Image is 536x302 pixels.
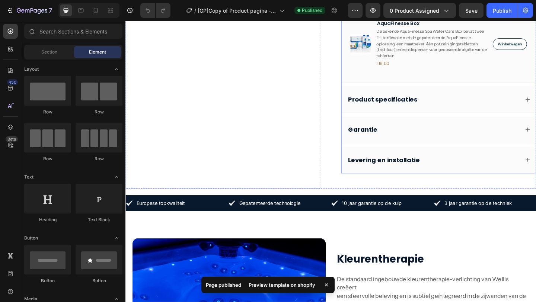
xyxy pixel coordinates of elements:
[49,6,52,15] p: 7
[89,49,106,55] span: Element
[242,147,320,155] p: Levering en installatie
[124,195,211,202] p: Gepatenteerde technologie
[242,114,274,122] p: Garantie
[24,66,39,73] span: Layout
[486,3,518,18] button: Publish
[273,9,393,41] span: De bekende AquaFinesse Spa Water Care Box bevat twee 2-literflessen met de gepatenteerde AquaFine...
[347,195,435,202] p: 3 jaar garantie op de techniek
[383,3,456,18] button: 0 product assigned
[235,195,323,202] p: 10 jaar garantie op de kuip
[111,63,122,75] span: Toggle open
[229,250,439,268] h2: Kleurentherapie
[24,155,71,162] div: Row
[390,7,439,15] span: 0 product assigned
[24,277,71,284] div: Button
[76,109,122,115] div: Row
[24,216,71,223] div: Heading
[405,23,431,28] div: Winkelwagen
[399,19,437,32] button: Winkelwagen
[198,7,277,15] span: [GP]Copy of Product pagina - Spa&#39;s (Classic Line)
[41,49,57,55] span: Section
[125,21,536,302] iframe: Design area
[76,277,122,284] div: Button
[6,136,18,142] div: Beta
[242,81,318,90] p: Product specificaties
[459,3,484,18] button: Save
[465,7,478,14] span: Save
[24,109,71,115] div: Row
[24,235,38,241] span: Button
[273,43,393,51] div: 119,00
[76,155,122,162] div: Row
[3,3,55,18] button: 7
[111,171,122,183] span: Toggle open
[111,232,122,244] span: Toggle open
[24,24,122,39] input: Search Sections & Elements
[244,280,320,290] div: Preview template on shopify
[206,281,241,289] p: Page published
[493,7,511,15] div: Publish
[7,79,18,85] div: 450
[24,174,33,180] span: Text
[140,3,170,18] div: Undo/Redo
[194,7,196,15] span: /
[12,195,100,202] p: Europese topkwaliteit
[302,7,322,14] span: Published
[76,216,122,223] div: Text Block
